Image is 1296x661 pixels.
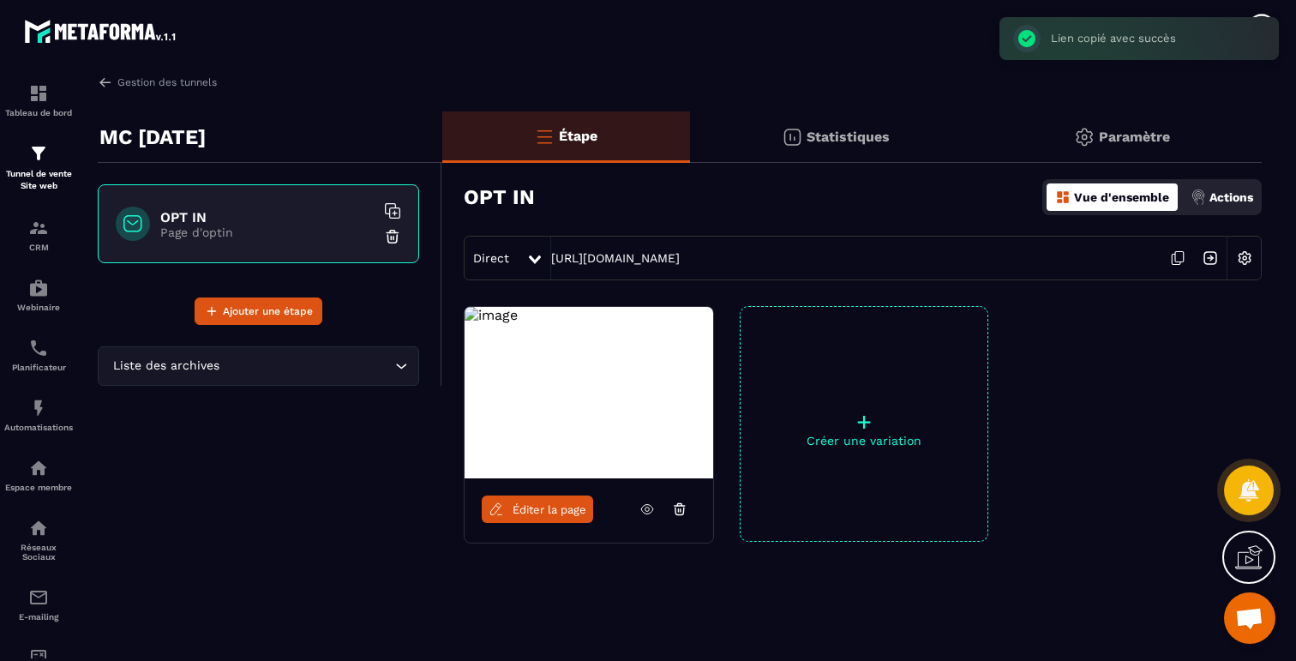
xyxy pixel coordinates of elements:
p: CRM [4,243,73,252]
a: Éditer la page [482,496,593,523]
img: arrow [98,75,113,90]
img: scheduler [28,338,49,358]
span: Liste des archives [109,357,223,376]
p: Réseaux Sociaux [4,543,73,562]
img: automations [28,398,49,418]
p: Actions [1209,190,1253,204]
a: formationformationCRM [4,205,73,265]
p: Tunnel de vente Site web [4,168,73,192]
p: Page d'optin [160,225,375,239]
img: formation [28,218,49,238]
img: image [465,307,518,323]
img: email [28,587,49,608]
img: automations [28,278,49,298]
h3: OPT IN [464,185,535,209]
div: Search for option [98,346,419,386]
img: setting-w.858f3a88.svg [1228,242,1261,274]
p: Tableau de bord [4,108,73,117]
img: dashboard-orange.40269519.svg [1055,189,1071,205]
img: logo [24,15,178,46]
span: Ajouter une étape [223,303,313,320]
a: automationsautomationsAutomatisations [4,385,73,445]
img: automations [28,458,49,478]
button: Ajouter une étape [195,297,322,325]
img: setting-gr.5f69749f.svg [1074,127,1095,147]
p: Planificateur [4,363,73,372]
p: Webinaire [4,303,73,312]
a: formationformationTunnel de vente Site web [4,130,73,205]
a: automationsautomationsEspace membre [4,445,73,505]
img: arrow-next.bcc2205e.svg [1194,242,1227,274]
img: trash [384,228,401,245]
a: emailemailE-mailing [4,574,73,634]
p: Paramètre [1099,129,1170,145]
img: formation [28,83,49,104]
a: schedulerschedulerPlanificateur [4,325,73,385]
p: Statistiques [807,129,890,145]
a: [URL][DOMAIN_NAME] [551,251,680,265]
p: Créer une variation [741,434,987,448]
img: bars-o.4a397970.svg [534,126,555,147]
input: Search for option [223,357,391,376]
div: Ouvrir le chat [1224,592,1275,644]
p: + [741,410,987,434]
a: Gestion des tunnels [98,75,217,90]
p: MC [DATE] [99,120,206,154]
img: social-network [28,518,49,538]
img: stats.20deebd0.svg [782,127,802,147]
p: Vue d'ensemble [1074,190,1169,204]
p: Automatisations [4,423,73,432]
img: formation [28,143,49,164]
a: formationformationTableau de bord [4,70,73,130]
p: E-mailing [4,612,73,622]
p: Espace membre [4,483,73,492]
span: Direct [473,251,509,265]
img: actions.d6e523a2.png [1191,189,1206,205]
p: Étape [559,128,597,144]
span: Éditer la page [513,503,586,516]
a: social-networksocial-networkRéseaux Sociaux [4,505,73,574]
a: automationsautomationsWebinaire [4,265,73,325]
h6: OPT IN [160,209,375,225]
